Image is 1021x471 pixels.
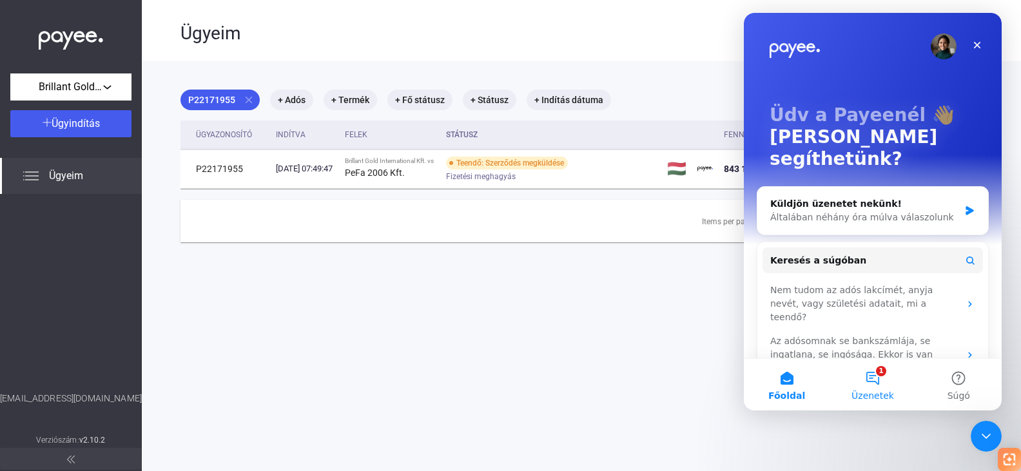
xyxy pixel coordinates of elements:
[270,90,313,110] mat-chip: + Adós
[446,157,568,169] div: Teendő: Szerződés megküldése
[180,90,260,110] mat-chip: P22171955
[463,90,516,110] mat-chip: + Státusz
[724,164,776,174] span: 843 195 HUF
[441,120,662,149] th: Státusz
[39,79,103,95] span: Brillant Gold International Kft.
[39,24,103,50] img: white-payee-white-dot.svg
[345,168,405,178] strong: PeFa 2006 Kft.
[971,421,1002,452] iframe: Intercom live chat
[527,90,611,110] mat-chip: + Indítás dátuma
[49,168,83,184] span: Ügyeim
[324,90,377,110] mat-chip: + Termék
[724,127,806,142] div: Fennálló követelés
[180,149,271,188] td: P22171955
[196,127,266,142] div: Ügyazonosító
[702,214,755,229] div: Items per page:
[446,169,516,184] span: Fizetési meghagyás
[697,161,713,177] img: payee-logo
[744,13,1002,410] iframe: Intercom live chat
[276,127,334,142] div: Indítva
[10,73,131,101] button: Brillant Gold International Kft.
[79,436,106,445] strong: v2.10.2
[662,149,692,188] td: 🇭🇺
[276,127,306,142] div: Indítva
[345,127,436,142] div: Felek
[196,127,252,142] div: Ügyazonosító
[52,117,100,130] span: Ügyindítás
[276,162,334,175] div: [DATE] 07:49:47
[43,118,52,127] img: plus-white.svg
[23,168,39,184] img: list.svg
[67,456,75,463] img: arrow-double-left-grey.svg
[345,127,367,142] div: Felek
[724,127,821,142] div: Fennálló követelés
[345,157,436,165] div: Brillant Gold International Kft. vs
[243,94,255,106] mat-icon: close
[10,110,131,137] button: Ügyindítás
[387,90,452,110] mat-chip: + Fő státusz
[180,23,869,44] div: Ügyeim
